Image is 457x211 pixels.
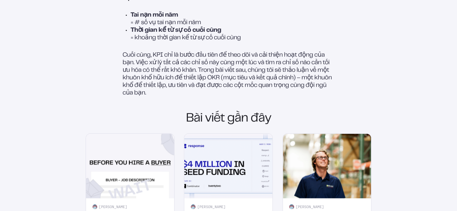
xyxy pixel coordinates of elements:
font: Thời gian kể từ sự cố cuối cùng [130,27,221,33]
font: [PERSON_NAME] [197,204,226,209]
font: [PERSON_NAME] [99,204,127,209]
font: Cuối cùng, KPI chỉ là bước đầu tiên để theo dõi và cải thiện hoạt động của bạn. Việc xử lý tất cả... [122,52,333,96]
font: Tai nạn mỗi năm [130,12,178,18]
font: = # số vụ tai nạn mỗi năm [130,20,201,26]
font: [PERSON_NAME] [296,204,324,209]
font: = khoảng thời gian kể từ sự cố cuối cùng [130,35,241,41]
font: Bài viết gần đây [186,114,271,124]
img: Hình ảnh mô tả công việc của Nhân viên Mua hàng với chữ "CHỜ" được viết ngang. Tiêu đề "Trước khi... [86,134,174,198]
